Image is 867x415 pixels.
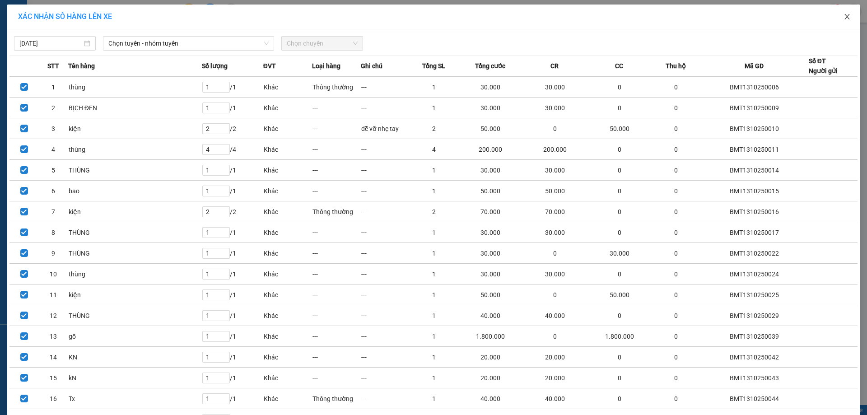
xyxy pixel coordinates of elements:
[587,326,652,347] td: 1.800.000
[458,77,523,98] td: 30.000
[312,347,361,368] td: ---
[458,160,523,181] td: 30.000
[458,264,523,284] td: 30.000
[68,222,202,243] td: THÙNG
[523,284,587,305] td: 0
[523,347,587,368] td: 20.000
[18,12,112,21] span: XÁC NHẬN SỐ HÀNG LÊN XE
[361,222,410,243] td: ---
[68,201,202,222] td: kiện
[652,368,700,388] td: 0
[410,305,458,326] td: 1
[312,388,361,409] td: Thông thường
[202,139,263,160] td: / 4
[422,61,445,71] span: Tổng SL
[587,160,652,181] td: 0
[410,160,458,181] td: 1
[68,284,202,305] td: kiện
[19,38,82,48] input: 13/10/2025
[458,118,523,139] td: 50.000
[652,326,700,347] td: 0
[263,61,276,71] span: ĐVT
[39,264,68,284] td: 10
[587,305,652,326] td: 0
[263,201,312,222] td: Khác
[39,118,68,139] td: 3
[202,368,263,388] td: / 1
[458,243,523,264] td: 30.000
[202,160,263,181] td: / 1
[68,388,202,409] td: Tx
[68,368,202,388] td: kN
[410,347,458,368] td: 1
[312,264,361,284] td: ---
[700,243,809,264] td: BMT1310250022
[587,181,652,201] td: 0
[458,181,523,201] td: 50.000
[652,77,700,98] td: 0
[652,222,700,243] td: 0
[523,305,587,326] td: 40.000
[263,368,312,388] td: Khác
[844,13,851,20] span: close
[263,305,312,326] td: Khác
[312,368,361,388] td: ---
[312,77,361,98] td: Thông thường
[523,98,587,118] td: 30.000
[410,77,458,98] td: 1
[458,326,523,347] td: 1.800.000
[410,368,458,388] td: 1
[312,118,361,139] td: ---
[410,222,458,243] td: 1
[458,222,523,243] td: 30.000
[652,201,700,222] td: 0
[666,61,686,71] span: Thu hộ
[523,368,587,388] td: 20.000
[700,118,809,139] td: BMT1310250010
[410,284,458,305] td: 1
[700,284,809,305] td: BMT1310250025
[312,222,361,243] td: ---
[39,326,68,347] td: 13
[68,118,202,139] td: kiện
[263,98,312,118] td: Khác
[202,388,263,409] td: / 1
[108,37,269,50] span: Chọn tuyến - nhóm tuyến
[263,160,312,181] td: Khác
[587,368,652,388] td: 0
[68,61,95,71] span: Tên hàng
[68,98,202,118] td: BỊCH ĐEN
[68,160,202,181] td: THÙNG
[68,326,202,347] td: gỗ
[652,243,700,264] td: 0
[523,77,587,98] td: 30.000
[523,243,587,264] td: 0
[263,264,312,284] td: Khác
[312,139,361,160] td: ---
[587,201,652,222] td: 0
[523,222,587,243] td: 30.000
[202,305,263,326] td: / 1
[39,284,68,305] td: 11
[652,264,700,284] td: 0
[361,160,410,181] td: ---
[202,61,228,71] span: Số lượng
[458,284,523,305] td: 50.000
[458,388,523,409] td: 40.000
[410,118,458,139] td: 2
[68,305,202,326] td: THÙNG
[312,201,361,222] td: Thông thường
[700,368,809,388] td: BMT1310250043
[587,222,652,243] td: 0
[361,181,410,201] td: ---
[809,56,838,76] div: Số ĐT Người gửi
[361,264,410,284] td: ---
[410,201,458,222] td: 2
[700,98,809,118] td: BMT1310250009
[475,61,505,71] span: Tổng cước
[652,160,700,181] td: 0
[652,305,700,326] td: 0
[523,118,587,139] td: 0
[68,264,202,284] td: thùng
[39,139,68,160] td: 4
